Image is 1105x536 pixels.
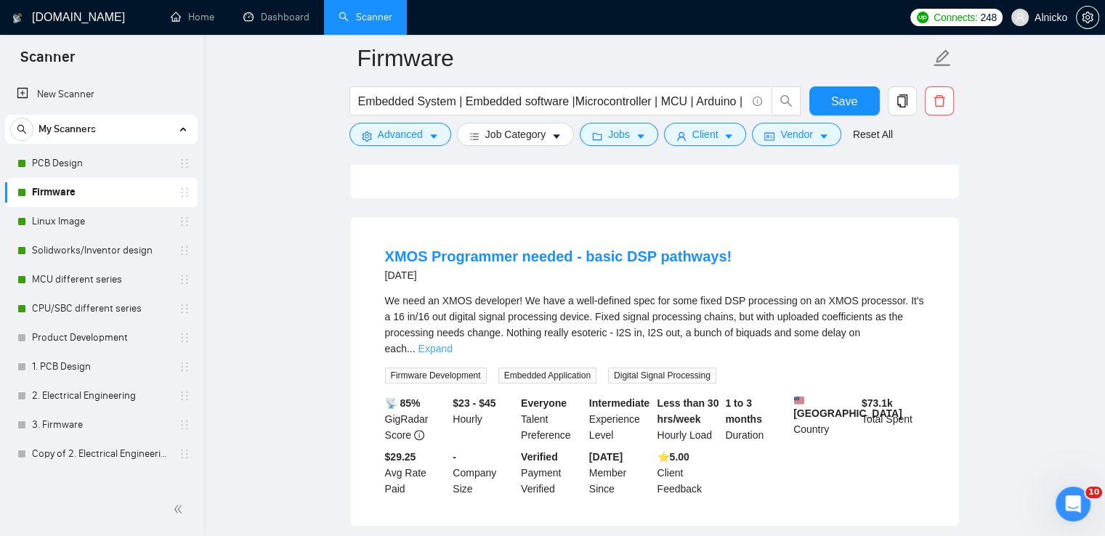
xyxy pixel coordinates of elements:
button: copy [888,86,917,115]
a: MCU different series [32,265,170,294]
li: My Scanners [5,115,198,468]
span: caret-down [429,131,439,142]
span: holder [179,245,190,256]
span: edit [933,49,952,68]
a: Firmware [32,178,170,207]
div: Company Size [450,449,518,497]
span: info-circle [753,97,762,106]
a: New Scanner [17,80,186,109]
img: upwork-logo.png [917,12,928,23]
img: 🇺🇸 [794,395,804,405]
button: setting [1076,6,1099,29]
span: caret-down [819,131,829,142]
span: My Scanners [39,115,96,144]
div: Hourly [450,395,518,443]
button: folderJobscaret-down [580,123,658,146]
b: 📡 85% [385,397,421,409]
span: Job Category [485,126,546,142]
span: Firmware Development [385,368,487,383]
b: $23 - $45 [453,397,495,409]
b: Intermediate [589,397,649,409]
span: holder [179,303,190,314]
input: Scanner name... [357,40,930,76]
a: 2. Electrical Engineering [32,381,170,410]
span: holder [179,361,190,373]
b: $29.25 [385,451,416,463]
b: [GEOGRAPHIC_DATA] [793,395,902,419]
div: Member Since [586,449,655,497]
span: bars [469,131,479,142]
a: CPU/SBC different series [32,294,170,323]
span: caret-down [724,131,734,142]
div: Hourly Load [655,395,723,443]
b: Everyone [521,397,567,409]
button: search [772,86,801,115]
span: Client [692,126,719,142]
span: setting [1077,12,1098,23]
iframe: Intercom live chat [1056,487,1090,521]
a: Reset All [853,126,893,142]
span: Vendor [780,126,812,142]
span: holder [179,158,190,169]
span: ... [407,343,416,354]
a: Solidworks/Inventor design [32,236,170,265]
button: delete [925,86,954,115]
span: info-circle [414,430,424,440]
img: logo [12,7,23,30]
b: Verified [521,451,558,463]
b: 1 to 3 months [725,397,762,425]
div: Avg Rate Paid [382,449,450,497]
button: idcardVendorcaret-down [752,123,841,146]
a: searchScanner [339,11,392,23]
b: Less than 30 hrs/week [657,397,719,425]
a: Product Development [32,323,170,352]
span: Advanced [378,126,423,142]
span: holder [179,274,190,285]
span: 10 [1085,487,1102,498]
span: Jobs [608,126,630,142]
div: Country [790,395,859,443]
button: barsJob Categorycaret-down [457,123,574,146]
a: setting [1076,12,1099,23]
li: New Scanner [5,80,198,109]
a: 3. Firmware [32,410,170,439]
span: Digital Signal Processing [608,368,716,383]
span: folder [592,131,602,142]
span: holder [179,332,190,344]
a: PCB Design [32,149,170,178]
span: setting [362,131,372,142]
a: Copy of 2. Electrical Engineering [32,439,170,468]
button: userClientcaret-down [664,123,747,146]
div: Total Spent [859,395,927,443]
div: Talent Preference [518,395,586,443]
a: homeHome [171,11,214,23]
input: Search Freelance Jobs... [358,92,746,110]
span: 248 [980,9,996,25]
div: [DATE] [385,267,732,284]
div: Experience Level [586,395,655,443]
div: We need an XMOS developer! We have a well-defined spec for some fixed DSP processing on an XMOS p... [385,293,924,357]
span: delete [926,94,953,107]
button: settingAdvancedcaret-down [349,123,451,146]
span: Scanner [9,46,86,77]
span: holder [179,448,190,460]
span: caret-down [636,131,646,142]
a: dashboardDashboard [243,11,309,23]
span: user [676,131,687,142]
span: Save [831,92,857,110]
a: 1. PCB Design [32,352,170,381]
div: Duration [722,395,790,443]
span: caret-down [551,131,562,142]
span: Embedded Application [498,368,596,383]
button: Save [809,86,880,115]
b: $ 73.1k [862,397,893,409]
span: idcard [764,131,774,142]
span: double-left [173,502,187,516]
span: user [1015,12,1025,23]
b: [DATE] [589,451,623,463]
span: Connects: [934,9,977,25]
b: - [453,451,456,463]
a: XMOS Programmer needed - basic DSP pathways! [385,248,732,264]
div: Client Feedback [655,449,723,497]
span: holder [179,419,190,431]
